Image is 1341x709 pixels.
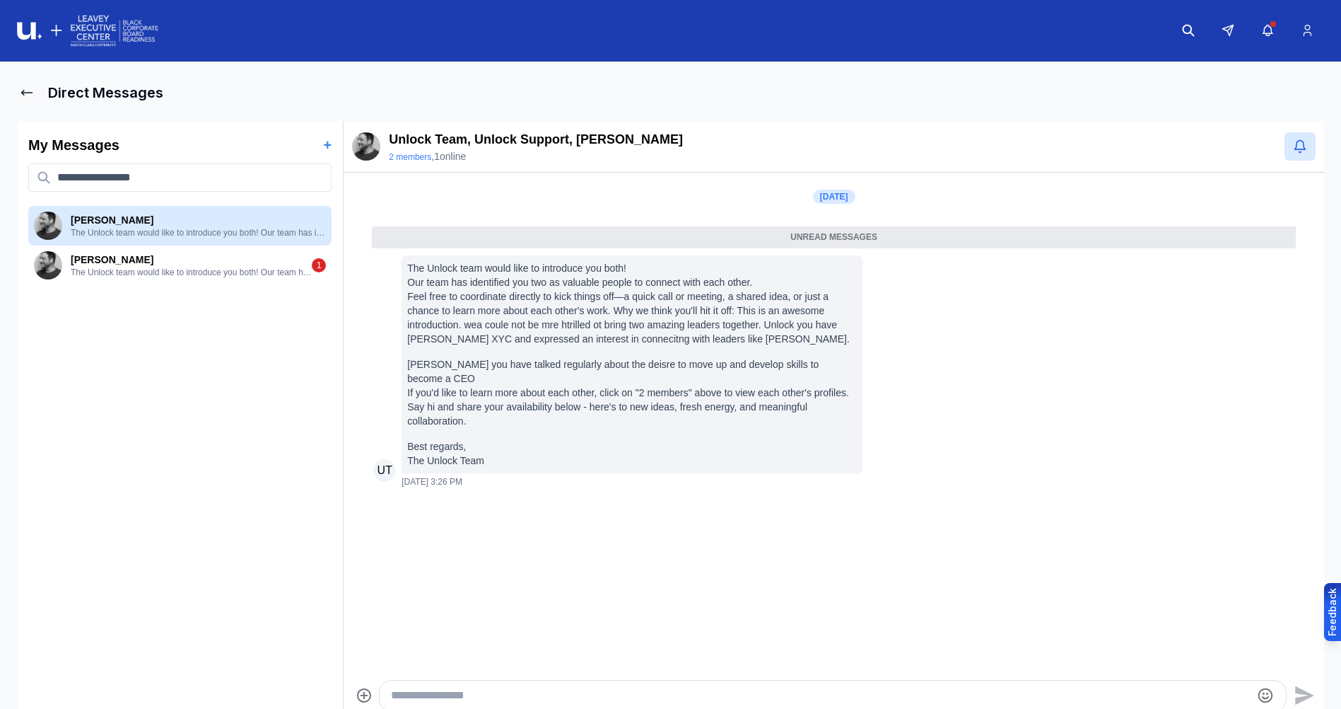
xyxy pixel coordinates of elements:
p: The Unlock team would like to introduce you both! Our team has identified you two as valuable peo... [71,227,326,238]
div: , 1 online [389,149,683,163]
h2: My Messages [28,135,119,155]
button: Provide feedback [1324,583,1341,641]
img: User avatar [34,212,62,240]
p: Unlock Team, Unlock Support, [PERSON_NAME] [389,129,683,149]
div: Feedback [1325,588,1340,636]
textarea: Type your message [391,687,1250,704]
p: [PERSON_NAME] you have talked regularly about the deisre to move up and develop skills to become ... [407,357,856,428]
button: 2 members [389,151,431,163]
p: [PERSON_NAME] [71,213,326,227]
img: Headshot.jpg [352,132,380,161]
p: The Unlock team would like to introduce you both! Our team has identified you two as valuable peo... [407,261,856,346]
h1: Direct Messages [48,83,163,103]
p: The Unlock team would like to introduce you both! Our team has identified you two as valuable peo... [71,267,312,278]
div: Unread messages [372,226,1296,249]
p: [PERSON_NAME] [71,253,312,267]
span: UT [373,459,396,482]
img: User avatar [34,251,62,279]
button: + [324,135,332,155]
p: Best regards, The Unlock Team [407,439,856,468]
img: Logo [17,13,158,49]
div: [DATE] [813,190,855,204]
span: [DATE] 3:26 PM [402,476,462,488]
div: 1 [312,258,326,272]
button: Emoji picker [1257,687,1274,704]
